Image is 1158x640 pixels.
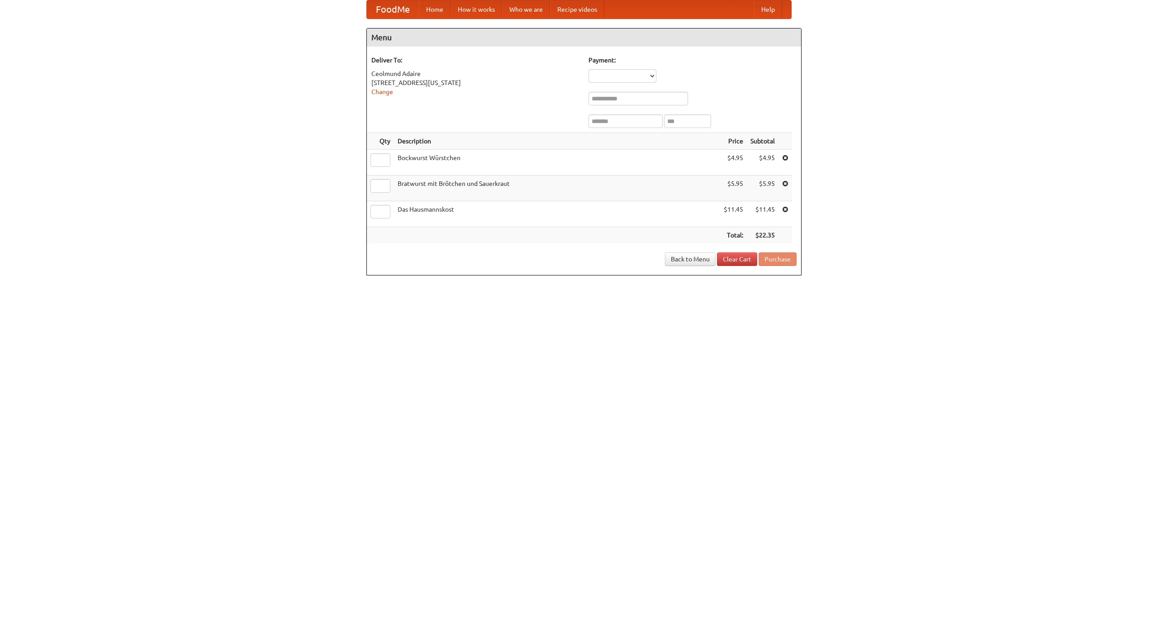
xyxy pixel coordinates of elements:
[720,150,747,175] td: $4.95
[367,28,801,47] h4: Menu
[720,227,747,244] th: Total:
[665,252,716,266] a: Back to Menu
[371,78,579,87] div: [STREET_ADDRESS][US_STATE]
[394,175,720,201] td: Bratwurst mit Brötchen und Sauerkraut
[747,175,778,201] td: $5.95
[720,201,747,227] td: $11.45
[502,0,550,19] a: Who we are
[747,227,778,244] th: $22.35
[754,0,782,19] a: Help
[717,252,757,266] a: Clear Cart
[367,0,419,19] a: FoodMe
[419,0,451,19] a: Home
[367,133,394,150] th: Qty
[451,0,502,19] a: How it works
[747,201,778,227] td: $11.45
[747,133,778,150] th: Subtotal
[371,56,579,65] h5: Deliver To:
[550,0,604,19] a: Recipe videos
[371,69,579,78] div: Ceolmund Adaire
[747,150,778,175] td: $4.95
[394,133,720,150] th: Description
[720,133,747,150] th: Price
[394,150,720,175] td: Bockwurst Würstchen
[588,56,797,65] h5: Payment:
[371,88,393,95] a: Change
[394,201,720,227] td: Das Hausmannskost
[759,252,797,266] button: Purchase
[720,175,747,201] td: $5.95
